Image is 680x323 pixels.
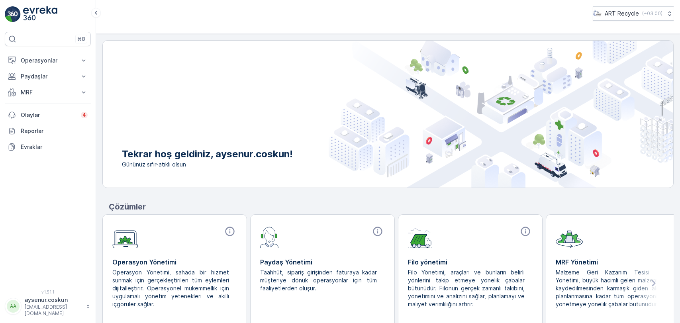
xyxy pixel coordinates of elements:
[77,36,85,42] p: ⌘B
[408,268,526,308] p: Filo Yönetimi, araçları ve bunların belirli yönlerini takip etmeye yönelik çabalar bütünüdür. Fil...
[7,300,20,313] div: AA
[260,226,279,248] img: module-icon
[82,112,86,118] p: 4
[112,226,138,249] img: module-icon
[605,10,639,18] p: ART Recycle
[23,6,57,22] img: logo_light-DOdMpM7g.png
[122,148,293,161] p: Tekrar hoş geldiniz, aysenur.coskun!
[21,127,88,135] p: Raporlar
[408,257,533,267] p: Filo yönetimi
[21,143,88,151] p: Evraklar
[260,257,385,267] p: Paydaş Yönetimi
[25,304,82,317] p: [EMAIL_ADDRESS][DOMAIN_NAME]
[5,296,91,317] button: AAaysenur.coskun[EMAIL_ADDRESS][DOMAIN_NAME]
[21,111,76,119] p: Olaylar
[5,69,91,84] button: Paydaşlar
[5,107,91,123] a: Olaylar4
[329,41,673,188] img: city illustration
[5,53,91,69] button: Operasyonlar
[5,290,91,294] span: v 1.51.1
[556,268,674,308] p: Malzeme Geri Kazanım Tesisi (MRF) Yönetimi, büyük hacimli gelen malzemelerin kaydedilmesinden kar...
[112,268,231,308] p: Operasyon Yönetimi, sahada bir hizmet sunmak için gerçekleştirilen tüm eylemleri dijitalleştirir....
[260,268,378,292] p: Taahhüt, sipariş girişinden faturaya kadar müşteriye dönük operasyonlar için tüm faaliyetlerden o...
[5,123,91,139] a: Raporlar
[21,88,75,96] p: MRF
[593,9,602,18] img: image_23.png
[5,139,91,155] a: Evraklar
[21,72,75,80] p: Paydaşlar
[5,84,91,100] button: MRF
[556,226,583,248] img: module-icon
[109,201,674,213] p: Çözümler
[21,57,75,65] p: Operasyonlar
[112,257,237,267] p: Operasyon Yönetimi
[5,6,21,22] img: logo
[408,226,432,248] img: module-icon
[642,10,662,17] p: ( +03:00 )
[25,296,82,304] p: aysenur.coskun
[593,6,674,21] button: ART Recycle(+03:00)
[122,161,293,168] span: Gününüz sıfır-atıklı olsun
